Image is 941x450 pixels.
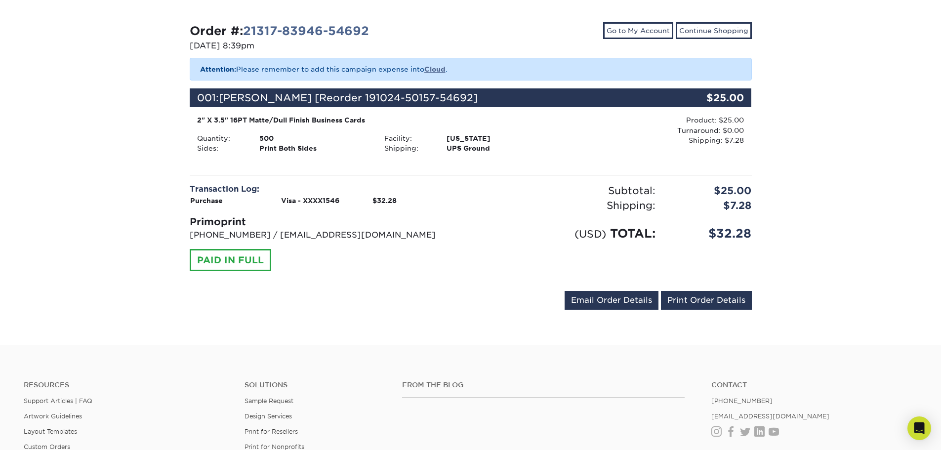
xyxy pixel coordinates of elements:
[663,225,759,243] div: $32.28
[676,22,752,39] a: Continue Shopping
[252,143,377,153] div: Print Both Sides
[663,183,759,198] div: $25.00
[377,143,439,153] div: Shipping:
[281,197,339,205] strong: Visa - XXXX1546
[565,291,658,310] a: Email Order Details
[439,143,564,153] div: UPS Ground
[190,229,463,241] p: [PHONE_NUMBER] / [EMAIL_ADDRESS][DOMAIN_NAME]
[243,24,369,38] a: 21317-83946-54692
[190,197,223,205] strong: Purchase
[471,198,663,213] div: Shipping:
[245,412,292,420] a: Design Services
[372,197,397,205] strong: $32.28
[190,143,252,153] div: Sides:
[24,428,77,435] a: Layout Templates
[245,381,387,389] h4: Solutions
[252,133,377,143] div: 500
[711,412,829,420] a: [EMAIL_ADDRESS][DOMAIN_NAME]
[471,183,663,198] div: Subtotal:
[711,381,917,389] a: Contact
[24,397,92,405] a: Support Articles | FAQ
[658,88,752,107] div: $25.00
[190,40,463,52] p: [DATE] 8:39pm
[603,22,673,39] a: Go to My Account
[190,133,252,143] div: Quantity:
[190,88,658,107] div: 001:
[245,397,293,405] a: Sample Request
[197,115,557,125] div: 2" X 3.5" 16PT Matte/Dull Finish Business Cards
[190,58,752,81] p: Please remember to add this campaign expense into .
[402,381,685,389] h4: From the Blog
[190,24,369,38] strong: Order #:
[377,133,439,143] div: Facility:
[564,115,744,145] div: Product: $25.00 Turnaround: $0.00 Shipping: $7.28
[661,291,752,310] a: Print Order Details
[190,214,463,229] div: Primoprint
[24,381,230,389] h4: Resources
[907,416,931,440] div: Open Intercom Messenger
[24,412,82,420] a: Artwork Guidelines
[711,397,773,405] a: [PHONE_NUMBER]
[574,228,606,240] small: (USD)
[663,198,759,213] div: $7.28
[439,133,564,143] div: [US_STATE]
[610,226,655,241] span: TOTAL:
[190,183,463,195] div: Transaction Log:
[219,92,478,104] span: [PERSON_NAME] [Reorder 191024-50157-54692]
[190,249,271,272] div: PAID IN FULL
[424,65,446,73] a: Cloud
[245,428,298,435] a: Print for Resellers
[200,65,236,73] b: Attention:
